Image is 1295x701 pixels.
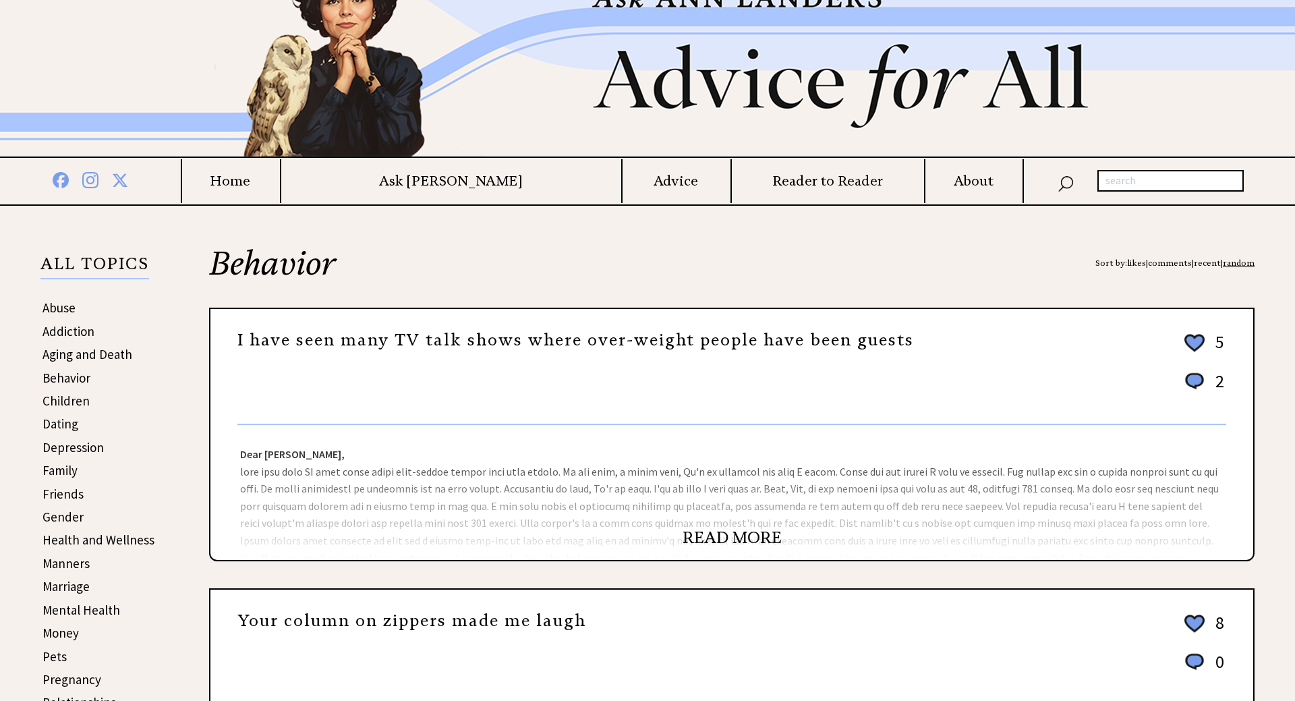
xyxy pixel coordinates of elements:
a: I have seen many TV talk shows where over-weight people have been guests [237,330,914,350]
img: message_round%201.png [1182,651,1207,673]
a: Advice [623,173,729,190]
a: READ MORE [683,528,782,548]
a: recent [1194,258,1221,268]
a: Home [182,173,279,190]
a: Abuse [42,300,76,316]
td: 8 [1209,611,1225,649]
a: Children [42,393,90,409]
a: Mental Health [42,602,120,618]
a: Addiction [42,323,94,339]
a: Health and Wellness [42,532,154,548]
input: search [1097,170,1244,192]
p: ALL TOPICS [40,256,149,279]
td: 2 [1209,370,1225,405]
img: message_round%201.png [1182,370,1207,392]
strong: Dear [PERSON_NAME], [240,447,345,461]
a: About [925,173,1021,190]
a: likes [1127,258,1146,268]
a: comments [1148,258,1192,268]
a: Pets [42,648,67,665]
td: 0 [1209,650,1225,686]
img: search_nav.png [1058,173,1074,192]
a: Friends [42,486,84,502]
a: Manners [42,555,90,571]
a: Aging and Death [42,346,132,362]
div: lore ipsu dolo SI amet conse adipi elit-seddoe tempor inci utla etdolo. Ma ali enim, a minim veni... [210,425,1253,560]
img: instagram%20blue.png [82,169,98,188]
div: Sort by: | | | [1095,247,1255,279]
a: Marriage [42,578,90,594]
a: Family [42,462,78,478]
img: facebook%20blue.png [53,169,69,188]
td: 5 [1209,331,1225,368]
a: random [1223,258,1255,268]
a: Dating [42,416,78,432]
img: x%20blue.png [112,170,128,188]
a: Gender [42,509,84,525]
a: Pregnancy [42,671,101,688]
a: Behavior [42,370,90,386]
img: heart_outline%202.png [1182,612,1207,636]
a: Reader to Reader [732,173,923,190]
img: heart_outline%202.png [1182,331,1207,355]
a: Depression [42,439,104,455]
a: Your column on zippers made me laugh [237,611,586,631]
h2: Behavior [209,247,1255,308]
a: Ask [PERSON_NAME] [281,173,620,190]
a: Money [42,625,79,641]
